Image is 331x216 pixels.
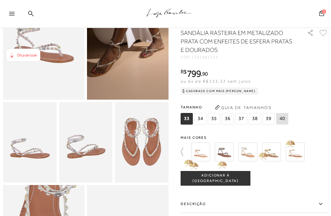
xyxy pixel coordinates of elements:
span: 90 [202,70,208,77]
span: 0 [322,9,326,14]
span: 1301005125 [192,55,219,59]
img: Sandália rasteira gladiadora enfeite esfera chumbo [215,142,234,161]
span: 34 [194,113,206,125]
div: CÓD: [181,55,301,59]
span: Tamanho [181,103,290,112]
h1: SANDÁLIA RASTEIRA EM METALIZADO PRATA COM ENFEITES DE ESFERA PRATAS E DOURADOS [181,29,293,54]
button: Guia de Tamanhos [213,103,273,112]
span: 39 [262,113,275,125]
div: Cashback com Mais [PERSON_NAME] [181,87,258,95]
img: image [59,102,113,183]
span: 40 [276,113,288,125]
img: SANDÁLIA RASTEIRA GLADIADORA ENFEITE ESFERA DOURADO [262,142,281,161]
span: 35 [208,113,220,125]
span: ou 6x de R$133,32 sem juros [181,79,251,84]
span: Mais cores [181,136,328,139]
span: Dica de look [17,53,37,57]
img: SANDÁLIA RASTEIRA GLADIADORA ENFEITE ESFERA CARAMELO [191,142,210,161]
label: Descrição [181,195,328,213]
img: image [115,102,169,183]
span: 37 [235,113,247,125]
img: SANDÁLIA RASTEIRA GLADIADORA ENFEITE ESFERA CHUMBO [239,142,257,161]
span: 799 [187,68,201,79]
img: SANDÁLIA RASTEIRA GLADIADORA ENFEITE ESFERA EM COURO OFF WHITE [286,142,305,161]
i: , [201,71,208,77]
span: 33 [181,113,193,125]
img: image [3,102,57,183]
span: 38 [249,113,261,125]
button: 0 [317,10,326,18]
span: ADICIONAR À [GEOGRAPHIC_DATA] [181,173,250,184]
button: ADICIONAR À [GEOGRAPHIC_DATA] [181,171,250,186]
span: 36 [222,113,234,125]
i: R$ [181,69,187,74]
